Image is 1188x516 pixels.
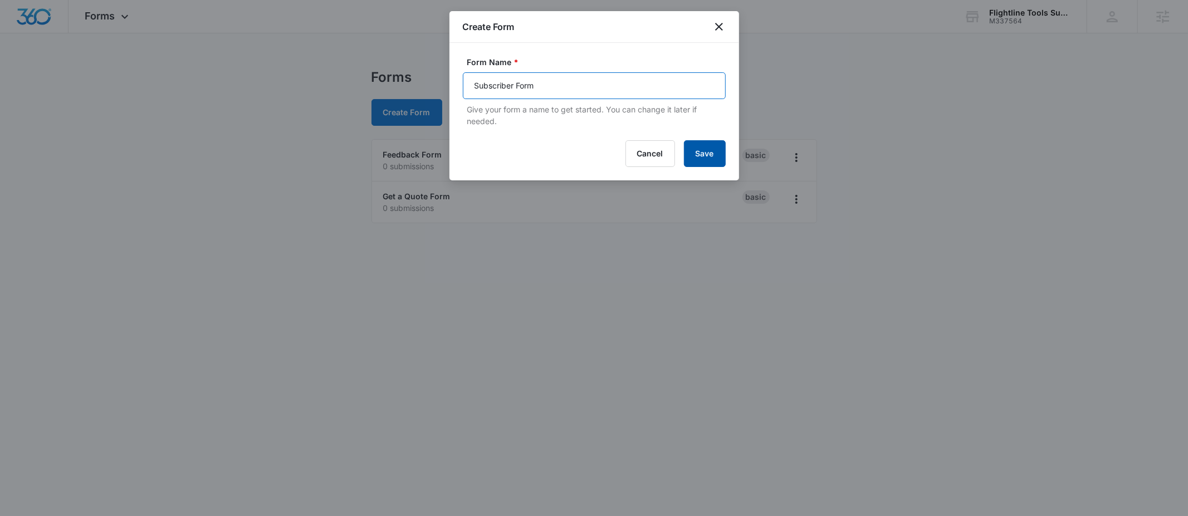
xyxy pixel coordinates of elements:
[467,56,730,68] label: Form Name
[712,20,726,33] button: close
[467,104,726,127] p: Give your form a name to get started. You can change it later if needed.
[625,140,675,167] button: Cancel
[463,72,726,99] input: Form Name
[684,140,726,167] button: Save
[463,20,515,33] h1: Create Form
